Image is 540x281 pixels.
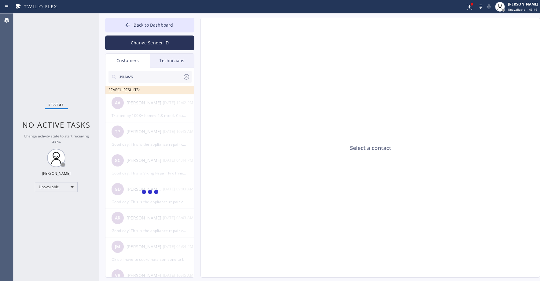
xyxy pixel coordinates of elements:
span: Back to Dashboard [134,22,173,28]
div: Customers [105,54,150,68]
input: Search [118,71,183,83]
span: Change activity state to start receiving tasks. [24,133,89,144]
button: Back to Dashboard [105,18,194,32]
span: No active tasks [22,120,90,130]
span: Unavailable | 43:49 [508,7,537,12]
div: [PERSON_NAME] [42,171,71,176]
button: Mute [485,2,493,11]
span: Status [49,103,64,107]
div: Technicians [150,54,194,68]
span: SEARCH RESULTS: [108,87,140,92]
div: [PERSON_NAME] [508,2,538,7]
div: Unavailable [35,182,78,192]
button: Change Sender ID [105,36,194,50]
